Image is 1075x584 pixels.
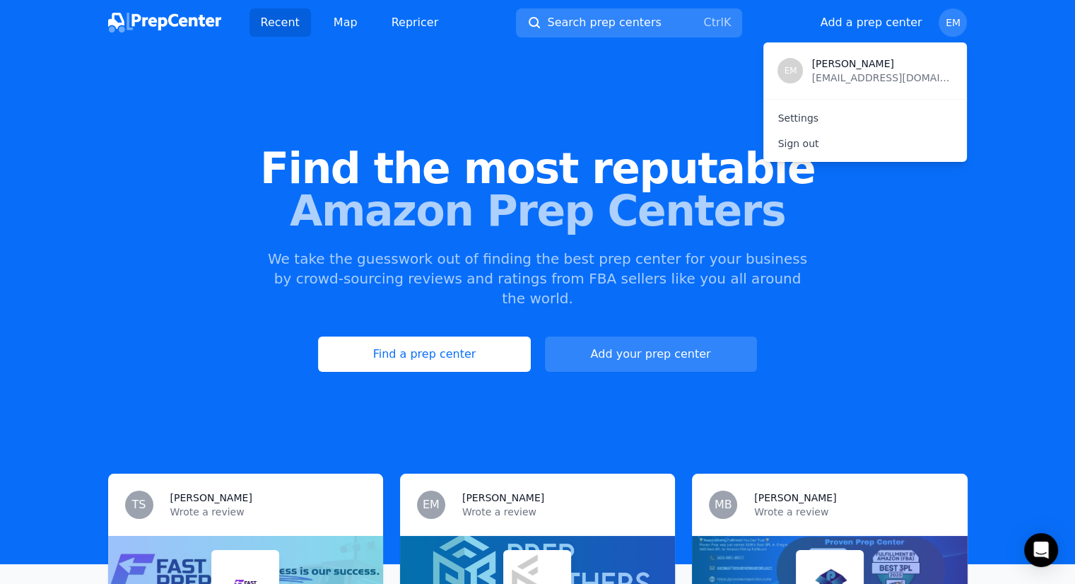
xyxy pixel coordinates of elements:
button: EM [939,8,967,37]
p: Wrote a review [754,505,950,519]
button: Search prep centersCtrlK [516,8,742,37]
span: [EMAIL_ADDRESS][DOMAIN_NAME] [811,71,953,85]
a: Map [322,8,369,37]
a: Repricer [380,8,450,37]
a: Recent [249,8,311,37]
span: TS [132,499,146,510]
a: Find a prep center [318,337,530,372]
span: Amazon Prep Centers [23,189,1052,232]
p: EM [785,65,797,76]
a: Settings [763,105,967,131]
span: MB [715,499,732,510]
div: Open Intercom Messenger [1024,533,1058,567]
span: Find the most reputable [23,147,1052,189]
span: EM [423,499,440,510]
button: Add your prep center [545,337,757,372]
p: Wrote a review [462,505,658,519]
span: EM [946,18,961,28]
p: Wrote a review [170,505,366,519]
button: Add a prep center [821,14,922,31]
kbd: K [724,16,732,29]
h3: [PERSON_NAME] [462,491,544,505]
span: [PERSON_NAME] [811,57,953,71]
p: We take the guesswork out of finding the best prep center for your business by crowd-sourcing rev... [266,249,809,308]
h3: [PERSON_NAME] [754,491,836,505]
h3: [PERSON_NAME] [170,491,252,505]
p: Sign out [777,136,953,151]
img: PrepCenter [108,13,221,33]
kbd: Ctrl [703,16,723,29]
span: Search prep centers [547,14,661,31]
div: EM [763,42,967,162]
